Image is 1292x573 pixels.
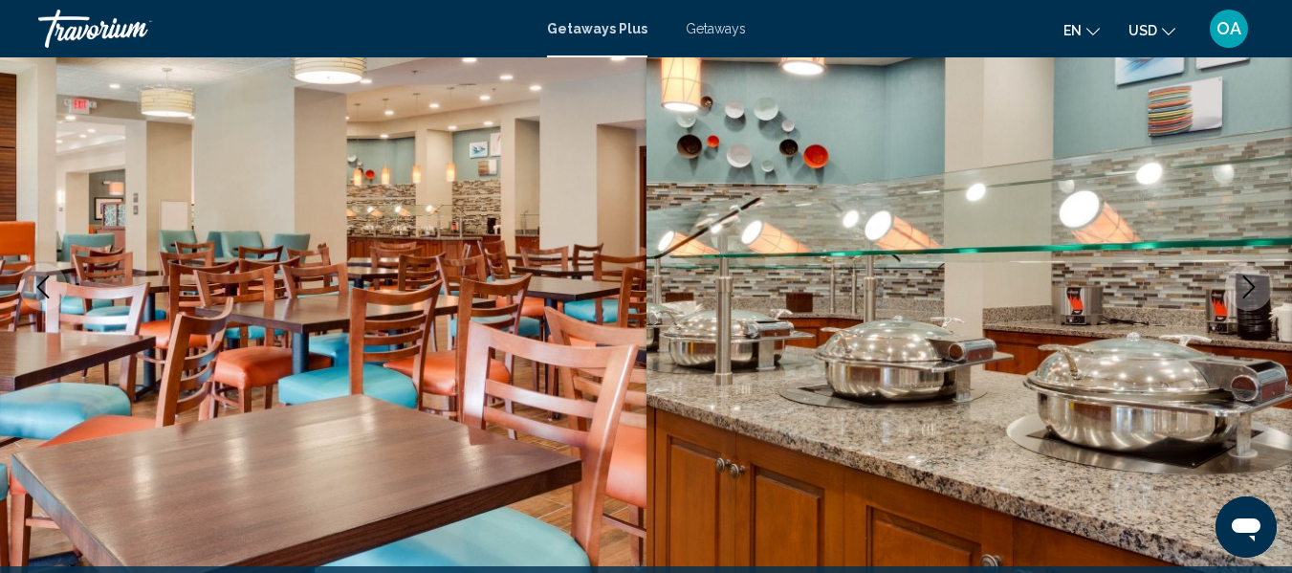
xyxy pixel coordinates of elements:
button: Change currency [1128,16,1175,44]
button: User Menu [1204,9,1254,49]
span: en [1063,23,1082,38]
button: Previous image [19,263,67,311]
a: Getaways [686,21,746,36]
button: Next image [1225,263,1273,311]
button: Change language [1063,16,1100,44]
span: USD [1128,23,1157,38]
iframe: Button to launch messaging window [1215,496,1277,558]
a: Getaways Plus [547,21,647,36]
a: Travorium [38,10,528,48]
span: OA [1216,19,1241,38]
